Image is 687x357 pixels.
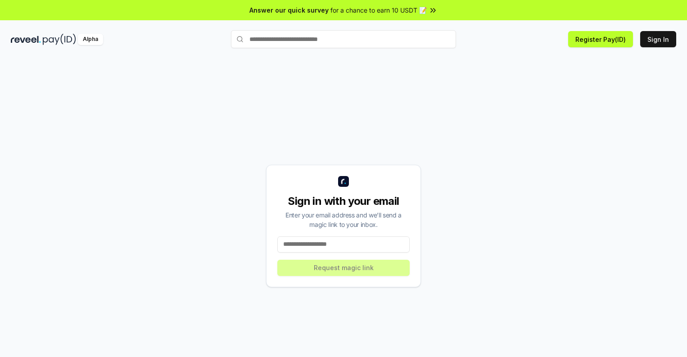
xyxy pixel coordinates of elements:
button: Register Pay(ID) [568,31,633,47]
button: Sign In [640,31,676,47]
div: Alpha [78,34,103,45]
img: reveel_dark [11,34,41,45]
span: Answer our quick survey [249,5,329,15]
div: Enter your email address and we’ll send a magic link to your inbox. [277,210,410,229]
img: pay_id [43,34,76,45]
span: for a chance to earn 10 USDT 📝 [330,5,427,15]
img: logo_small [338,176,349,187]
div: Sign in with your email [277,194,410,208]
